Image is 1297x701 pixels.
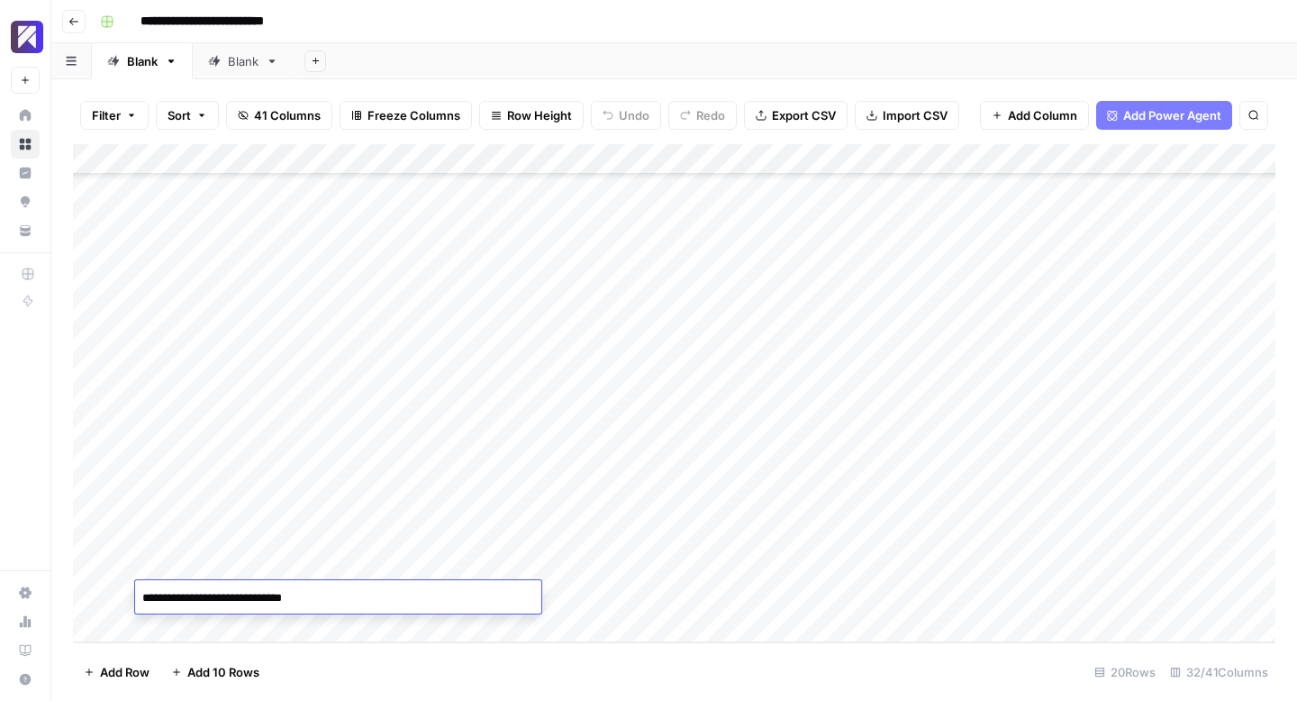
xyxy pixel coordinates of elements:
[507,106,572,124] span: Row Height
[226,101,332,130] button: 41 Columns
[980,101,1089,130] button: Add Column
[1163,658,1275,687] div: 32/41 Columns
[619,106,649,124] span: Undo
[1123,106,1221,124] span: Add Power Agent
[772,106,836,124] span: Export CSV
[92,43,193,79] a: Blank
[11,636,40,665] a: Learning Hub
[11,130,40,159] a: Browse
[668,101,737,130] button: Redo
[367,106,460,124] span: Freeze Columns
[193,43,294,79] a: Blank
[340,101,472,130] button: Freeze Columns
[1096,101,1232,130] button: Add Power Agent
[11,578,40,607] a: Settings
[11,21,43,53] img: Overjet - Test Logo
[73,658,160,687] button: Add Row
[254,106,321,124] span: 41 Columns
[11,607,40,636] a: Usage
[228,52,258,70] div: Blank
[11,101,40,130] a: Home
[168,106,191,124] span: Sort
[11,14,40,59] button: Workspace: Overjet - Test
[855,101,959,130] button: Import CSV
[156,101,219,130] button: Sort
[744,101,848,130] button: Export CSV
[591,101,661,130] button: Undo
[1008,106,1077,124] span: Add Column
[100,663,150,681] span: Add Row
[187,663,259,681] span: Add 10 Rows
[11,159,40,187] a: Insights
[11,216,40,245] a: Your Data
[479,101,584,130] button: Row Height
[92,106,121,124] span: Filter
[1087,658,1163,687] div: 20 Rows
[883,106,948,124] span: Import CSV
[80,101,149,130] button: Filter
[696,106,725,124] span: Redo
[11,665,40,694] button: Help + Support
[11,187,40,216] a: Opportunities
[160,658,270,687] button: Add 10 Rows
[127,52,158,70] div: Blank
